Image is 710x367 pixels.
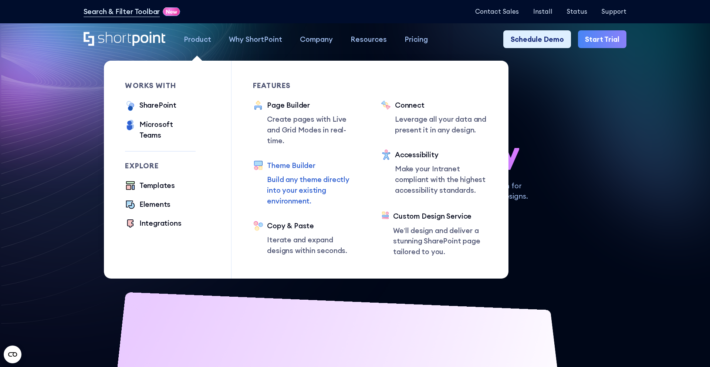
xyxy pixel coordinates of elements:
iframe: Chat Widget [673,331,710,367]
a: Search & Filter Toolbar [84,6,160,17]
p: Leverage all your data and present it in any design. [395,114,487,135]
a: Product [175,30,220,48]
div: Product [184,34,211,45]
a: ConnectLeverage all your data and present it in any design. [381,100,487,135]
div: Templates [139,180,175,191]
div: Why ShortPoint [229,34,282,45]
p: Iterate and expand designs within seconds. [267,235,359,256]
p: Make your Intranet compliant with the highest accessibility standards. [395,164,487,195]
a: Integrations [125,218,181,230]
a: Copy & PasteIterate and expand designs within seconds. [253,220,359,256]
a: Resources [342,30,396,48]
div: Custom Design Service [393,211,487,222]
div: Accessibility [395,149,487,160]
a: Home [84,32,166,47]
div: Explore [125,162,196,169]
a: Why ShortPoint [220,30,291,48]
a: Install [533,8,552,15]
div: Resources [351,34,387,45]
a: Microsoft Teams [125,119,196,141]
a: Status [567,8,587,15]
div: Theme Builder [267,160,359,171]
p: We’ll design and deliver a stunning SharePoint page tailored to you. [393,225,487,257]
div: Company [300,34,333,45]
a: Theme BuilderBuild any theme directly into your existing environment. [253,160,359,206]
a: Elements [125,199,170,211]
p: Create pages with Live and Grid Modes in real-time. [267,114,359,146]
p: Build any theme directly into your existing environment. [267,174,359,206]
a: SharePoint [125,100,176,112]
div: Pricing [405,34,428,45]
h1: SharePoint Design has never been [84,100,627,170]
div: Page Builder [267,100,359,111]
a: Schedule Demo [503,30,571,48]
div: Microsoft Teams [139,119,196,141]
a: Contact Sales [475,8,519,15]
button: Open CMP widget [4,346,21,363]
div: Elements [139,199,170,210]
a: Pricing [396,30,437,48]
div: Copy & Paste [267,220,359,231]
a: Custom Design ServiceWe’ll design and deliver a stunning SharePoint page tailored to you. [381,211,487,257]
div: works with [125,82,196,89]
a: AccessibilityMake your Intranet compliant with the highest accessibility standards. [381,149,487,197]
a: Support [601,8,626,15]
a: Templates [125,180,175,192]
div: Integrations [139,218,182,229]
div: Connect [395,100,487,111]
div: SharePoint [139,100,176,111]
a: Start Trial [578,30,626,48]
span: so easy [410,135,519,170]
div: Features [253,82,359,89]
a: Page BuilderCreate pages with Live and Grid Modes in real-time. [253,100,359,146]
a: Company [291,30,342,48]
